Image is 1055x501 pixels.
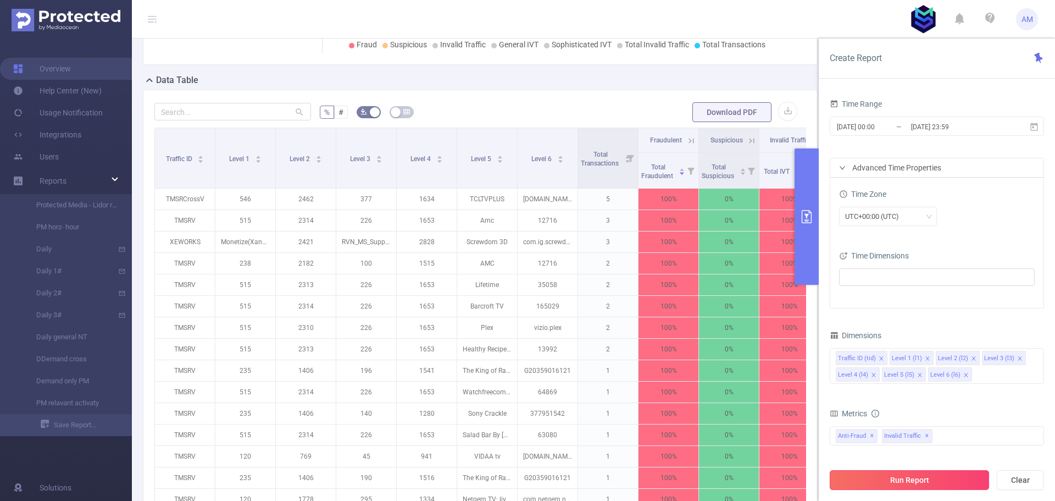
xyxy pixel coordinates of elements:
[397,210,457,231] p: 1653
[699,382,759,403] p: 0%
[871,410,879,417] i: icon: info-circle
[879,356,884,362] i: icon: close
[759,210,819,231] p: 100%
[154,103,311,120] input: Search...
[1017,356,1023,362] i: icon: close
[638,296,698,317] p: 100%
[838,351,876,366] div: Traffic ID (tid)
[699,403,759,424] p: 0%
[40,170,66,192] a: Reports
[882,367,926,382] li: Level 5 (l5)
[702,40,765,49] span: Total Transactions
[836,429,878,443] span: Anti-Fraud
[471,155,493,163] span: Level 5
[457,317,517,338] p: Plex
[578,425,638,445] p: 1
[578,317,638,338] p: 2
[155,232,215,252] p: XEWORKS
[499,40,538,49] span: General IVT
[436,154,443,161] div: Sort
[830,331,881,340] span: Dimensions
[581,151,620,167] span: Total Transactions
[197,154,204,161] div: Sort
[740,170,746,174] i: icon: caret-down
[882,429,932,443] span: Invalid Traffic
[22,348,119,370] a: DDemand cross
[336,425,396,445] p: 226
[702,163,736,180] span: Total Suspicious
[930,368,960,382] div: Level 6 (l6)
[360,108,367,115] i: icon: bg-colors
[557,154,564,161] div: Sort
[440,40,486,49] span: Invalid Traffic
[215,253,275,274] p: 238
[830,100,882,108] span: Time Range
[457,232,517,252] p: Screwdom 3D
[892,351,922,366] div: Level 1 (l1)
[518,446,578,467] p: [DOMAIN_NAME]
[376,158,382,162] i: icon: caret-down
[679,170,685,174] i: icon: caret-down
[155,189,215,210] p: TMSRCrossV
[166,155,194,163] span: Traffic ID
[578,339,638,360] p: 2
[518,382,578,403] p: 64869
[638,446,698,467] p: 100%
[557,158,563,162] i: icon: caret-down
[215,446,275,467] p: 120
[578,232,638,252] p: 3
[623,128,638,188] i: Filter menu
[215,425,275,445] p: 515
[22,282,119,304] a: Daily 2#
[410,155,432,163] span: Level 4
[925,356,930,362] i: icon: close
[578,446,638,467] p: 1
[338,108,343,117] span: #
[518,210,578,231] p: 12716
[376,154,382,161] div: Sort
[390,40,427,49] span: Suspicious
[12,9,120,31] img: Protected Media
[578,382,638,403] p: 1
[638,425,698,445] p: 100%
[397,274,457,295] p: 1653
[336,360,396,381] p: 196
[650,136,682,144] span: Fraudulent
[936,351,980,365] li: Level 2 (l2)
[699,274,759,295] p: 0%
[518,317,578,338] p: vizio.plex
[759,360,819,381] p: 100%
[13,124,81,146] a: Integrations
[350,155,372,163] span: Level 3
[842,271,844,284] input: filter select
[740,167,746,170] i: icon: caret-up
[518,189,578,210] p: [DOMAIN_NAME]
[198,158,204,162] i: icon: caret-down
[836,367,880,382] li: Level 4 (l4)
[255,158,261,162] i: icon: caret-down
[436,158,442,162] i: icon: caret-down
[276,382,336,403] p: 2314
[982,351,1026,365] li: Level 3 (l3)
[290,155,312,163] span: Level 2
[638,382,698,403] p: 100%
[336,253,396,274] p: 100
[155,339,215,360] p: TMSRV
[276,425,336,445] p: 2314
[625,40,689,49] span: Total Invalid Traffic
[276,232,336,252] p: 2421
[759,296,819,317] p: 100%
[155,274,215,295] p: TMSRV
[336,339,396,360] p: 226
[838,368,868,382] div: Level 4 (l4)
[336,467,396,488] p: 190
[699,296,759,317] p: 0%
[336,446,396,467] p: 45
[276,296,336,317] p: 2314
[397,446,457,467] p: 941
[699,339,759,360] p: 0%
[764,168,791,175] span: Total IVT
[457,189,517,210] p: TCLTVPLUS
[276,446,336,467] p: 769
[215,382,275,403] p: 515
